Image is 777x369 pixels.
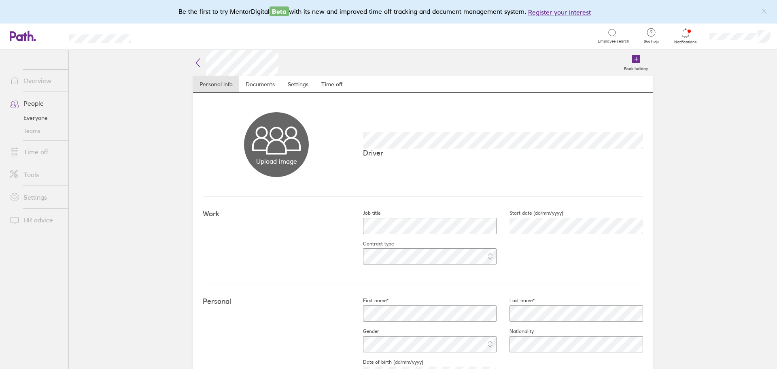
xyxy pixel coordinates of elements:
[203,297,350,306] h4: Personal
[497,210,563,216] label: Start date (dd/mm/yyyy)
[638,39,664,44] span: Get help
[3,73,68,89] a: Overview
[497,297,535,304] label: Last name*
[619,64,653,71] label: Book holiday
[3,95,68,111] a: People
[363,149,643,157] p: Driver
[203,210,350,218] h4: Work
[3,212,68,228] a: HR advice
[3,189,68,205] a: Settings
[3,111,68,124] a: Everyone
[239,76,281,92] a: Documents
[153,32,174,39] div: Search
[3,144,68,160] a: Time off
[281,76,315,92] a: Settings
[619,50,653,76] a: Book holiday
[528,7,591,17] button: Register your interest
[673,28,699,45] a: Notifications
[350,359,423,365] label: Date of birth (dd/mm/yyyy)
[3,166,68,183] a: Tools
[350,241,394,247] label: Contract type
[497,328,534,335] label: Nationality
[270,6,289,16] span: Beta
[193,76,239,92] a: Personal info
[598,39,629,44] span: Employee search
[350,297,388,304] label: First name*
[315,76,349,92] a: Time off
[3,124,68,137] a: Teams
[350,210,380,216] label: Job title
[673,40,699,45] span: Notifications
[350,328,379,335] label: Gender
[178,6,599,17] div: Be the first to try MentorDigital with its new and improved time off tracking and document manage...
